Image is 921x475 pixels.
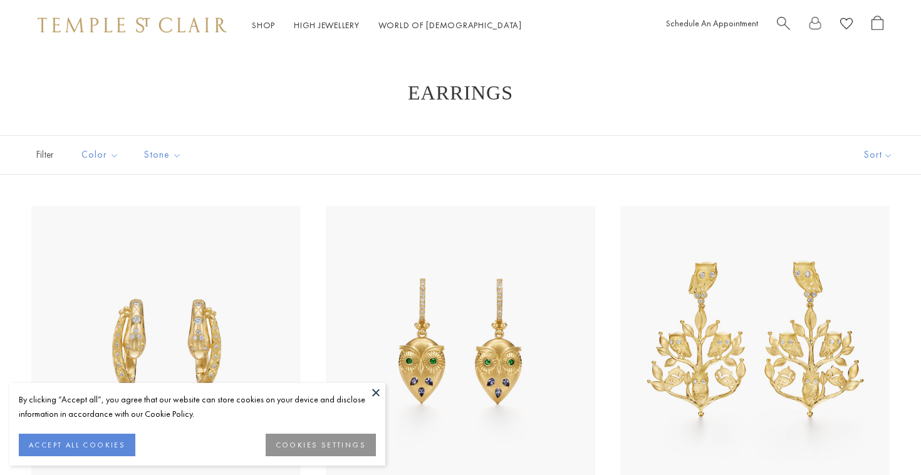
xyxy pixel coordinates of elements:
a: ShopShop [252,19,275,31]
img: Temple St. Clair [38,18,227,33]
a: World of [DEMOGRAPHIC_DATA]World of [DEMOGRAPHIC_DATA] [378,19,522,31]
h1: Earrings [50,81,871,104]
img: E36887-OWLTZTG [326,206,595,475]
span: Stone [138,147,191,163]
img: 18K Delphi Serpent Hoops [31,206,301,475]
a: E31811-OWLWOOD18K Owlwood Earrings [620,206,890,475]
a: 18K Delphi Serpent Hoops18K Delphi Serpent Hoops [31,206,301,475]
span: Color [75,147,128,163]
button: Stone [135,141,191,169]
a: View Wishlist [840,16,853,35]
a: Search [777,16,790,35]
button: Show sort by [836,136,921,174]
div: By clicking “Accept all”, you agree that our website can store cookies on your device and disclos... [19,392,376,421]
a: E36887-OWLTZTGE36887-OWLTZTG [326,206,595,475]
button: Color [72,141,128,169]
img: 18K Owlwood Earrings [620,206,890,475]
a: Schedule An Appointment [666,18,758,29]
nav: Main navigation [252,18,522,33]
button: ACCEPT ALL COOKIES [19,434,135,456]
a: Open Shopping Bag [872,16,883,35]
button: COOKIES SETTINGS [266,434,376,456]
iframe: Gorgias live chat messenger [858,416,908,462]
a: High JewelleryHigh Jewellery [294,19,360,31]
